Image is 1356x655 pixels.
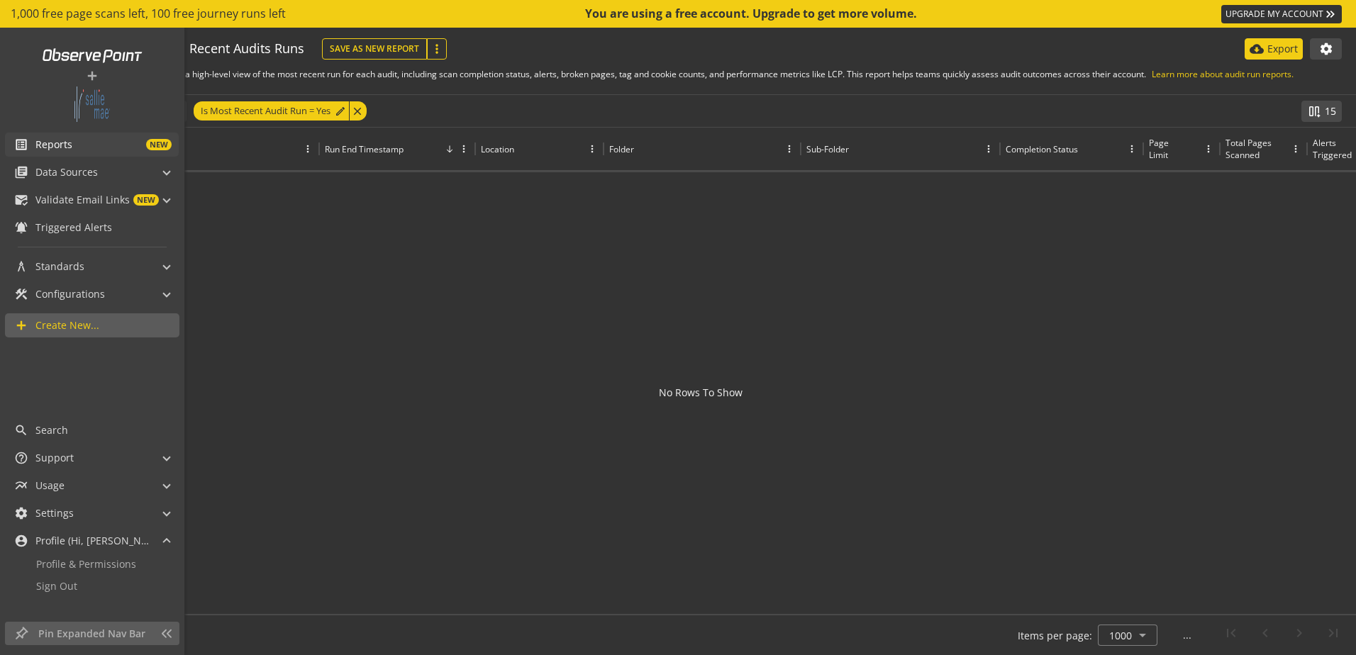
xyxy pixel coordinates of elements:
[1325,104,1336,118] span: 15
[1323,7,1338,21] mat-icon: keyboard_double_arrow_right
[11,6,286,22] span: 1,000 free page scans left, 100 free journey runs left
[5,501,179,525] mat-expansion-panel-header: Settings
[14,478,28,493] mat-icon: multiline_chart
[14,534,28,548] mat-icon: account_circle
[5,188,179,212] mat-expansion-panel-header: Validate Email LinksNEW
[14,451,28,465] mat-icon: help_outline
[430,42,444,56] mat-icon: more_vert
[146,139,172,150] span: NEW
[35,318,99,332] span: Create New...
[585,6,918,22] div: You are using a free account. Upgrade to get more volume.
[1316,618,1350,652] button: Last page
[14,287,28,301] mat-icon: construction
[5,160,179,184] mat-expansion-panel-header: Data Sources
[1183,628,1191,642] div: ...
[36,557,136,571] span: Profile & Permissions
[5,254,179,279] mat-expansion-panel-header: Standards
[191,99,369,123] mat-chip-listbox: Currently applied filters
[35,193,130,207] span: Validate Email Links
[38,627,152,641] span: Pin Expanded Nav Bar
[14,138,28,152] mat-icon: list_alt
[35,287,105,301] span: Configurations
[1152,68,1294,80] a: Learn more about audit run reports.
[5,418,179,442] a: Search
[14,318,28,332] mat-icon: add
[1226,137,1276,161] div: Total Pages Scanned
[35,165,98,179] span: Data Sources
[1248,618,1282,652] button: Previous page
[35,138,72,152] span: Reports
[35,506,74,520] span: Settings
[5,282,179,306] mat-expansion-panel-header: Configurations
[14,259,28,274] mat-icon: architecture
[5,529,179,553] mat-expansion-panel-header: Profile (Hi, [PERSON_NAME]!)
[76,68,1294,80] p: Recent Audit Runs provides a high-level view of the most recent run for each audit, including sca...
[1018,629,1092,643] div: Items per page:
[806,143,849,155] div: Sub-Folder
[1221,5,1342,23] a: UPGRADE MY ACCOUNT
[14,506,28,520] mat-icon: settings
[1006,143,1078,155] div: Completion Status
[609,143,634,155] div: Folder
[5,446,179,470] mat-expansion-panel-header: Support
[35,534,149,548] span: Profile (Hi, [PERSON_NAME]!)
[14,220,28,235] mat-icon: notifications_active
[335,106,346,117] mat-icon: edit
[5,313,179,337] a: Create New...
[14,423,28,437] mat-icon: search
[1307,104,1321,118] mat-icon: splitscreen_vertical_add
[1267,42,1298,56] p: Export
[1149,137,1189,161] div: Page Limit
[5,474,179,498] mat-expansion-panel-header: Usage
[5,133,179,157] a: ReportsNEW
[481,143,514,155] div: Location
[14,193,28,207] mat-icon: mark_email_read
[85,69,99,83] mat-icon: add
[1214,618,1248,652] button: First page
[36,579,77,593] span: Sign Out
[35,478,65,493] span: Usage
[1250,42,1264,56] mat-icon: cloud_download
[325,143,404,155] div: Run End Timestamp
[35,451,74,465] span: Support
[14,165,28,179] mat-icon: library_books
[35,423,68,437] span: Search
[74,86,110,122] img: Customer Logo
[322,38,427,60] button: Save As New Report
[1301,101,1342,122] button: 15
[1245,38,1303,60] button: Export
[201,101,330,121] span: Is Most Recent Audit Run = Yes
[5,215,179,240] a: Triggered Alerts
[5,553,179,608] div: Profile (Hi, [PERSON_NAME]!)
[133,194,159,206] span: NEW
[35,220,112,235] span: Triggered Alerts
[35,259,84,274] span: Standards
[189,40,304,58] div: Recent Audits Runs
[1319,42,1333,56] mat-icon: settings
[1282,618,1316,652] button: Next page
